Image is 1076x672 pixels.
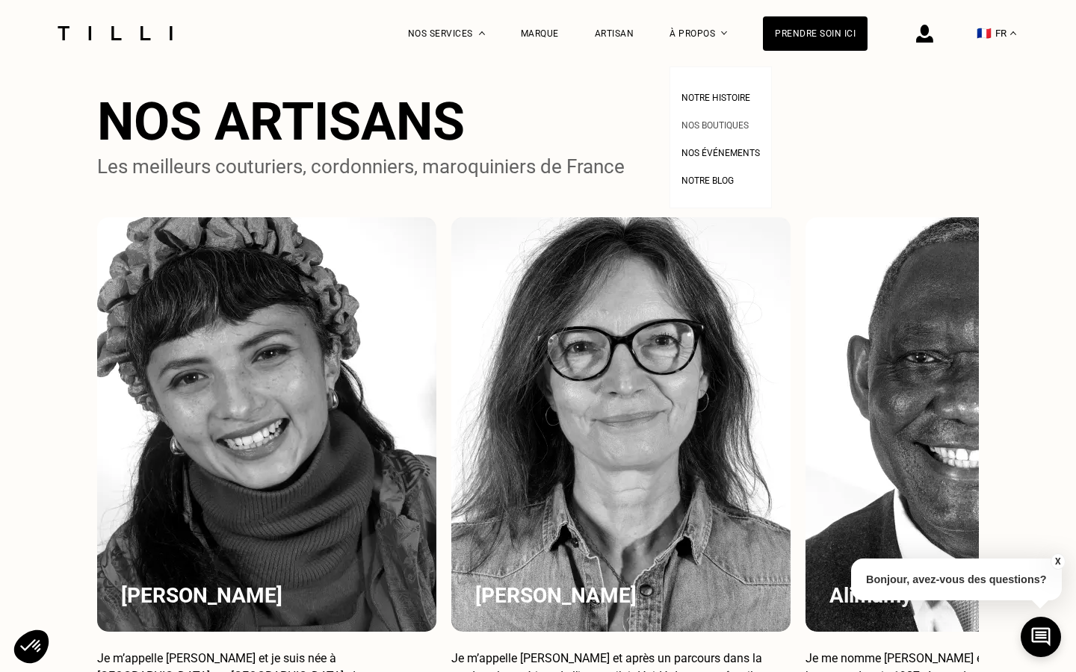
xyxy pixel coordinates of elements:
img: icône connexion [916,25,933,43]
span: Nos événements [681,148,760,158]
img: Logo du service de couturière Tilli [52,26,178,40]
a: Notre histoire [681,88,750,104]
button: X [1050,553,1065,570]
h2: Nos artisans [97,91,465,152]
h3: [PERSON_NAME] [121,583,412,608]
a: Notre blog [681,171,734,187]
h3: [PERSON_NAME] [475,583,767,608]
img: menu déroulant [1010,31,1016,35]
span: Notre blog [681,175,734,186]
p: Les meilleurs couturiers, cordonniers, maroquiniers de France [97,152,625,181]
span: 🇫🇷 [977,26,992,40]
span: Notre histoire [681,93,750,103]
a: Marque [521,28,559,39]
span: Nos boutiques [681,120,749,131]
a: Nos boutiques [681,116,749,131]
img: Menu déroulant [479,31,485,35]
img: Menu déroulant à propos [721,31,727,35]
a: Artisan [595,28,634,39]
a: Nos événements [681,143,760,159]
a: Prendre soin ici [763,16,868,51]
p: Bonjour, avez-vous des questions? [851,559,1062,600]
